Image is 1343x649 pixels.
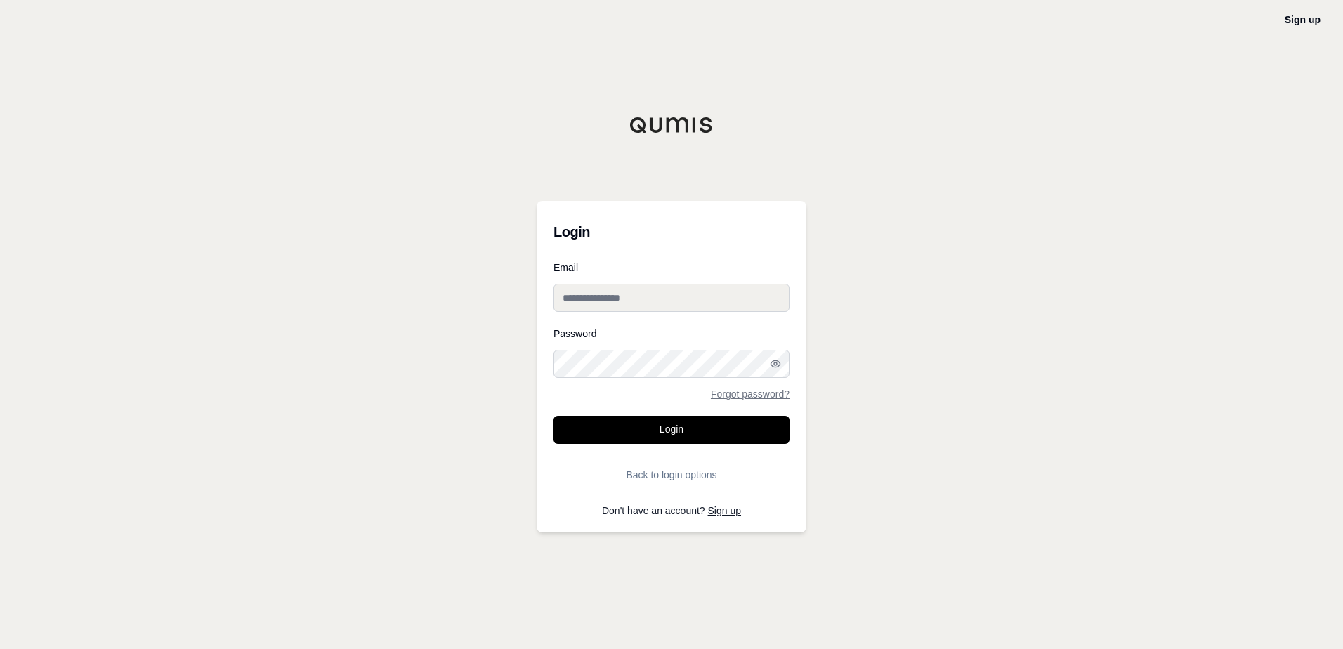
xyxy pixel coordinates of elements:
[553,506,790,516] p: Don't have an account?
[553,329,790,339] label: Password
[553,416,790,444] button: Login
[708,505,741,516] a: Sign up
[711,389,790,399] a: Forgot password?
[553,263,790,273] label: Email
[553,218,790,246] h3: Login
[1285,14,1321,25] a: Sign up
[553,461,790,489] button: Back to login options
[629,117,714,133] img: Qumis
